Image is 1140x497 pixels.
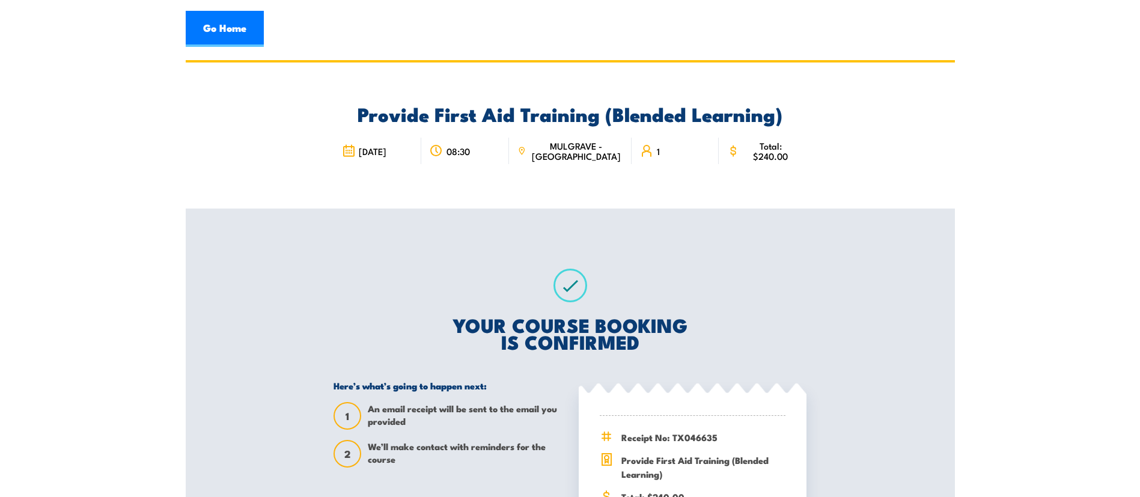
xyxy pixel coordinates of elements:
span: [DATE] [359,146,386,156]
span: Provide First Aid Training (Blended Learning) [621,453,785,481]
span: 08:30 [447,146,470,156]
span: An email receipt will be sent to the email you provided [368,402,561,430]
span: Total: $240.00 [743,141,798,161]
span: MULGRAVE - [GEOGRAPHIC_DATA] [529,141,623,161]
span: 1 [657,146,660,156]
h2: Provide First Aid Training (Blended Learning) [334,105,806,122]
h2: YOUR COURSE BOOKING IS CONFIRMED [334,316,806,350]
h5: Here’s what’s going to happen next: [334,380,561,391]
a: Go Home [186,11,264,47]
span: 1 [335,410,360,422]
span: We’ll make contact with reminders for the course [368,440,561,468]
span: Receipt No: TX046635 [621,430,785,444]
span: 2 [335,448,360,460]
